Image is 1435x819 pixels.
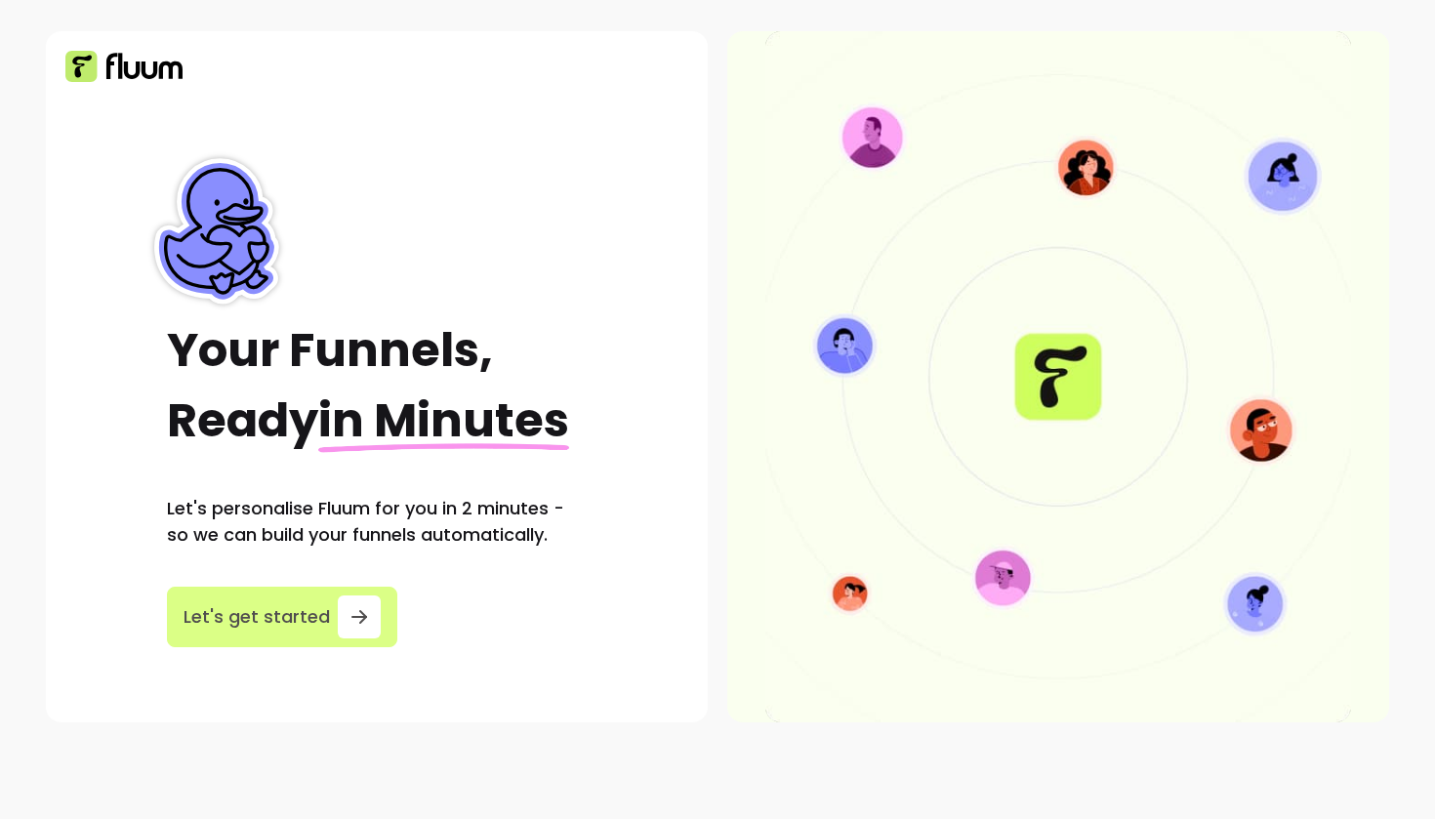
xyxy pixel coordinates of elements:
h1: Your Funnels, Ready [167,315,587,456]
span: in Minutes [318,388,569,453]
img: Fluum Logo [65,51,183,82]
span: Let's get started [184,603,330,631]
button: Let's get started [167,587,397,647]
img: Fluum Duck sticker [143,158,290,305]
h2: Let's personalise Fluum for you in 2 minutes - so we can build your funnels automatically. [167,495,587,548]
